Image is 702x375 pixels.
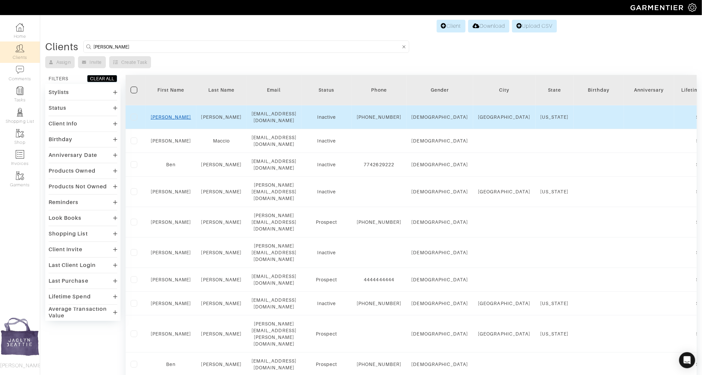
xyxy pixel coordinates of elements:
[201,162,242,167] a: [PERSON_NAME]
[201,189,242,194] a: [PERSON_NAME]
[357,361,402,368] div: [PHONE_NUMBER]
[201,114,242,120] a: [PERSON_NAME]
[412,219,468,225] div: [DEMOGRAPHIC_DATA]
[679,352,695,368] div: Open Intercom Messenger
[49,105,66,111] div: Status
[306,87,347,93] div: Status
[201,87,242,93] div: Last Name
[16,44,24,53] img: clients-icon-6bae9207a08558b7cb47a8932f037763ab4055f8c8b6bfacd5dc20c3e0201464.png
[512,20,557,32] a: Upload CSV
[468,20,509,32] a: Download
[49,262,96,269] div: Last Client Login
[49,75,68,82] div: FILTERS
[49,230,88,237] div: Shopping List
[357,219,402,225] div: [PHONE_NUMBER]
[16,23,24,31] img: dashboard-icon-dbcd8f5a0b271acd01030246c82b418ddd0df26cd7fceb0bd07c9910d44c42f6.png
[151,219,191,225] a: [PERSON_NAME]
[201,301,242,306] a: [PERSON_NAME]
[412,137,468,144] div: [DEMOGRAPHIC_DATA]
[624,75,674,105] th: Toggle SortBy
[306,114,347,120] div: Inactive
[252,273,296,286] div: [EMAIL_ADDRESS][DOMAIN_NAME]
[252,182,296,202] div: [PERSON_NAME][EMAIL_ADDRESS][DOMAIN_NAME]
[151,87,191,93] div: First Name
[49,215,82,221] div: Look Books
[478,87,531,93] div: City
[252,110,296,124] div: [EMAIL_ADDRESS][DOMAIN_NAME]
[478,331,531,337] div: [GEOGRAPHIC_DATA]
[49,293,91,300] div: Lifetime Spend
[478,300,531,307] div: [GEOGRAPHIC_DATA]
[357,300,402,307] div: [PHONE_NUMBER]
[627,2,688,13] img: garmentier-logo-header-white-b43fb05a5012e4ada735d5af1a66efaba907eab6374d6393d1fbf88cb4ef424d.png
[252,320,296,347] div: [PERSON_NAME][EMAIL_ADDRESS][PERSON_NAME][DOMAIN_NAME]
[49,278,88,284] div: Last Purchase
[90,75,114,82] div: CLEAR ALL
[252,358,296,371] div: [EMAIL_ADDRESS][DOMAIN_NAME]
[478,188,531,195] div: [GEOGRAPHIC_DATA]
[412,161,468,168] div: [DEMOGRAPHIC_DATA]
[541,87,569,93] div: State
[306,137,347,144] div: Inactive
[146,75,196,105] th: Toggle SortBy
[16,172,24,180] img: garments-icon-b7da505a4dc4fd61783c78ac3ca0ef83fa9d6f193b1c9dc38574b1d14d53ca28.png
[49,120,78,127] div: Client Info
[407,75,473,105] th: Toggle SortBy
[357,161,402,168] div: 7742629222
[166,362,175,367] a: Ben
[412,249,468,256] div: [DEMOGRAPHIC_DATA]
[49,168,95,174] div: Products Owned
[357,276,402,283] div: 4444444444
[151,301,191,306] a: [PERSON_NAME]
[49,152,97,159] div: Anniversary Date
[412,331,468,337] div: [DEMOGRAPHIC_DATA]
[357,87,402,93] div: Phone
[252,297,296,310] div: [EMAIL_ADDRESS][DOMAIN_NAME]
[201,277,242,282] a: [PERSON_NAME]
[629,87,669,93] div: Anniversary
[412,87,468,93] div: Gender
[306,331,347,337] div: Prospect
[151,250,191,255] a: [PERSON_NAME]
[541,188,569,195] div: [US_STATE]
[196,75,247,105] th: Toggle SortBy
[301,75,352,105] th: Toggle SortBy
[49,183,107,190] div: Products Not Owned
[93,42,401,51] input: Search by name, email, phone, city, or state
[201,219,242,225] a: [PERSON_NAME]
[306,361,347,368] div: Prospect
[151,114,191,120] a: [PERSON_NAME]
[87,75,117,82] button: CLEAR ALL
[252,243,296,263] div: [PERSON_NAME][EMAIL_ADDRESS][DOMAIN_NAME]
[49,136,72,143] div: Birthday
[151,189,191,194] a: [PERSON_NAME]
[412,361,468,368] div: [DEMOGRAPHIC_DATA]
[16,66,24,74] img: comment-icon-a0a6a9ef722e966f86d9cbdc48e553b5cf19dbc54f86b18d962a5391bc8f6eb6.png
[541,331,569,337] div: [US_STATE]
[49,89,69,96] div: Stylists
[16,150,24,159] img: orders-icon-0abe47150d42831381b5fb84f609e132dff9fe21cb692f30cb5eec754e2cba89.png
[306,300,347,307] div: Inactive
[412,300,468,307] div: [DEMOGRAPHIC_DATA]
[49,306,113,319] div: Average Transaction Value
[306,249,347,256] div: Inactive
[49,246,82,253] div: Client Invite
[357,114,402,120] div: [PHONE_NUMBER]
[201,362,242,367] a: [PERSON_NAME]
[16,129,24,137] img: garments-icon-b7da505a4dc4fd61783c78ac3ca0ef83fa9d6f193b1c9dc38574b1d14d53ca28.png
[151,138,191,144] a: [PERSON_NAME]
[306,276,347,283] div: Prospect
[252,134,296,148] div: [EMAIL_ADDRESS][DOMAIN_NAME]
[201,250,242,255] a: [PERSON_NAME]
[437,20,466,32] a: Client
[412,188,468,195] div: [DEMOGRAPHIC_DATA]
[579,87,619,93] div: Birthday
[306,161,347,168] div: Inactive
[16,108,24,116] img: stylists-icon-eb353228a002819b7ec25b43dbf5f0378dd9e0616d9560372ff212230b889e62.png
[252,212,296,232] div: [PERSON_NAME][EMAIL_ADDRESS][DOMAIN_NAME]
[201,331,242,337] a: [PERSON_NAME]
[213,138,230,144] a: Maccio
[166,162,175,167] a: Ben
[306,188,347,195] div: Inactive
[151,331,191,337] a: [PERSON_NAME]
